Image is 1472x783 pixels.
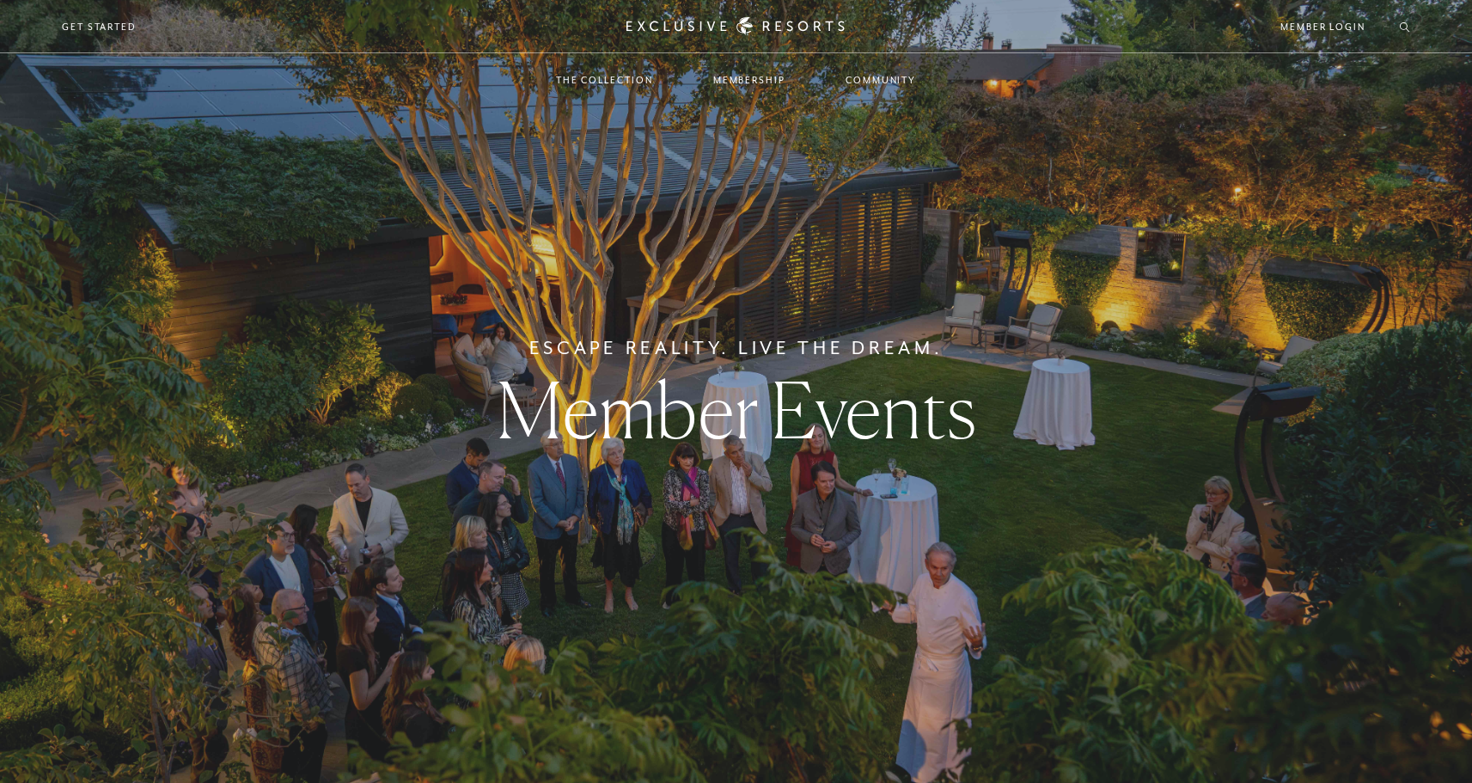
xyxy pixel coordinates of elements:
a: Member Login [1280,19,1365,34]
h1: Member Events [497,371,976,449]
a: Community [828,55,933,105]
a: The Collection [539,55,670,105]
a: Membership [696,55,803,105]
h6: Escape Reality. Live The Dream. [529,334,944,362]
a: Get Started [62,19,137,34]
